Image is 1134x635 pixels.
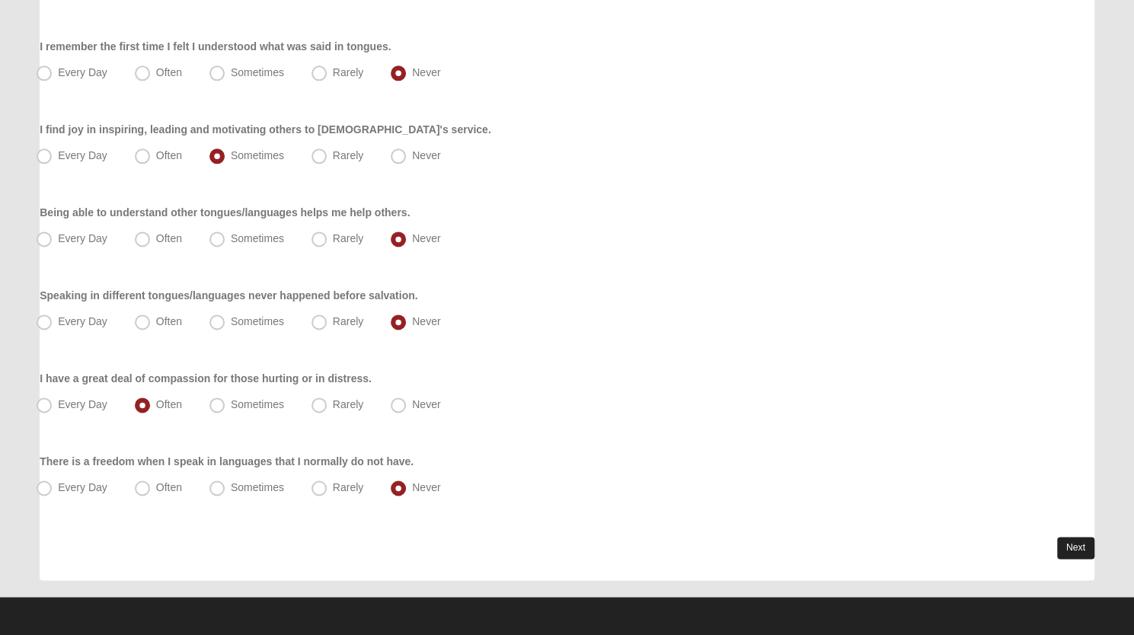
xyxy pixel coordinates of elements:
span: Rarely [333,149,363,161]
span: Never [412,66,440,78]
span: Every Day [58,315,107,327]
span: Never [412,149,440,161]
span: Every Day [58,398,107,410]
span: Often [156,66,182,78]
span: Often [156,149,182,161]
label: Speaking in different tongues/languages never happened before salvation. [40,288,417,303]
span: Rarely [333,232,363,244]
span: Never [412,315,440,327]
label: There is a freedom when I speak in languages that I normally do not have. [40,454,414,469]
span: Sometimes [231,149,284,161]
span: Sometimes [231,315,284,327]
span: Every Day [58,66,107,78]
span: Sometimes [231,481,284,493]
label: I find joy in inspiring, leading and motivating others to [DEMOGRAPHIC_DATA]'s service. [40,122,490,137]
span: Sometimes [231,232,284,244]
span: Often [156,232,182,244]
span: Rarely [333,481,363,493]
span: Every Day [58,149,107,161]
span: Often [156,481,182,493]
span: Rarely [333,315,363,327]
span: Often [156,398,182,410]
span: Sometimes [231,66,284,78]
label: Being able to understand other tongues/languages helps me help others. [40,205,410,220]
span: Sometimes [231,398,284,410]
span: Never [412,232,440,244]
span: Never [412,398,440,410]
span: Never [412,481,440,493]
span: Rarely [333,398,363,410]
a: Next [1057,537,1094,559]
label: I remember the first time I felt I understood what was said in tongues. [40,39,391,54]
label: I have a great deal of compassion for those hurting or in distress. [40,371,372,386]
span: Rarely [333,66,363,78]
span: Every Day [58,481,107,493]
span: Every Day [58,232,107,244]
span: Often [156,315,182,327]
